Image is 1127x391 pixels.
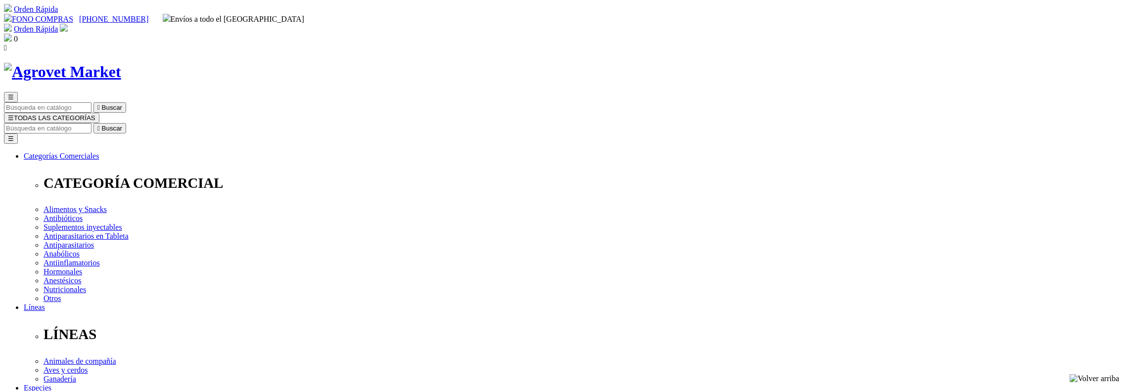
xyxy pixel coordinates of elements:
a: Anabólicos [44,250,80,258]
img: Volver arriba [1070,374,1119,383]
a: Antiparasitarios [44,241,94,249]
img: Agrovet Market [4,63,121,81]
a: Categorías Comerciales [24,152,99,160]
img: phone.svg [4,14,12,22]
a: Alimentos y Snacks [44,205,107,214]
a: Orden Rápida [14,5,58,13]
button:  Buscar [93,123,126,133]
p: CATEGORÍA COMERCIAL [44,175,1123,191]
input: Buscar [4,102,91,113]
span: 0 [14,35,18,43]
i:  [97,125,100,132]
img: user.svg [60,24,68,32]
span: Buscar [102,125,122,132]
a: FONO COMPRAS [4,15,73,23]
span: ☰ [8,93,14,101]
a: Acceda a su cuenta de cliente [60,25,68,33]
i:  [97,104,100,111]
a: Otros [44,294,61,303]
button: ☰TODAS LAS CATEGORÍAS [4,113,99,123]
p: LÍNEAS [44,326,1123,343]
input: Buscar [4,123,91,133]
a: Antiinflamatorios [44,259,100,267]
a: Aves y cerdos [44,366,88,374]
a: Suplementos inyectables [44,223,122,231]
a: Anestésicos [44,276,81,285]
a: Ganadería [44,375,76,383]
span: Buscar [102,104,122,111]
a: Hormonales [44,267,82,276]
img: delivery-truck.svg [163,14,171,22]
a: Animales de compañía [44,357,116,365]
span: Envíos a todo el [GEOGRAPHIC_DATA] [163,15,305,23]
a: Nutricionales [44,285,86,294]
img: shopping-bag.svg [4,34,12,42]
button: ☰ [4,92,18,102]
img: shopping-cart.svg [4,4,12,12]
a: Antiparasitarios en Tableta [44,232,129,240]
button:  Buscar [93,102,126,113]
a: Antibióticos [44,214,83,222]
i:  [4,43,7,52]
button: ☰ [4,133,18,144]
img: shopping-cart.svg [4,24,12,32]
a: Orden Rápida [14,25,58,33]
a: Líneas [24,303,45,311]
span: ☰ [8,114,14,122]
a: [PHONE_NUMBER] [79,15,148,23]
